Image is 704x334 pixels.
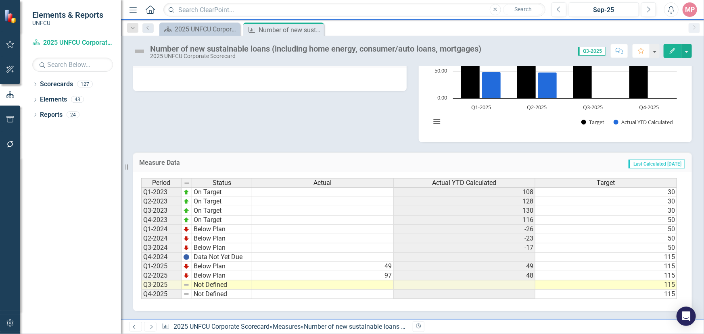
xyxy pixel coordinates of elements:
td: On Target [192,187,252,197]
a: Measures [273,323,301,330]
span: Target [597,179,615,187]
img: 8DAGhfEEPCf229AAAAAElFTkSuQmCC [183,282,190,288]
button: Show Actual YTD Calculated [614,118,673,125]
td: Below Plan [192,234,252,243]
div: 2025 UNFCU Corporate Scorecard [150,53,481,59]
td: On Target [192,206,252,216]
td: Data Not Yet Due [192,253,252,262]
div: » » [162,322,406,332]
input: Search ClearPoint... [163,3,545,17]
td: On Target [192,216,252,225]
input: Search Below... [32,58,113,72]
img: 8DAGhfEEPCf229AAAAAElFTkSuQmCC [184,180,190,187]
h3: Measure Data [139,159,366,166]
text: Q3-2025 [583,104,603,111]
div: Number of new sustainable loans (including home energy, consumer/auto loans, mortgages) [304,323,567,330]
span: Search [514,6,532,12]
td: 50 [535,216,677,225]
svg: Interactive chart [427,13,681,134]
td: Q1-2023 [141,187,182,197]
td: Below Plan [192,271,252,280]
img: TnMDeAgwAPMxUmUi88jYAAAAAElFTkSuQmCC [183,263,190,270]
td: 50 [535,243,677,253]
td: 48 [394,271,535,280]
span: Status [213,179,231,187]
td: Q3-2023 [141,206,182,216]
td: On Target [192,197,252,206]
td: 115 [535,271,677,280]
span: Elements & Reports [32,10,103,20]
td: 115 [535,253,677,262]
a: 2025 UNFCU Corporate Scorecard [173,323,269,330]
button: Sep-25 [569,2,639,17]
div: 24 [67,111,79,118]
td: Q2-2024 [141,234,182,243]
td: Q2-2025 [141,271,182,280]
div: Open Intercom Messenger [677,307,696,326]
img: TnMDeAgwAPMxUmUi88jYAAAAAElFTkSuQmCC [183,245,190,251]
td: -23 [394,234,535,243]
path: Q1-2025, 115. Target. [461,36,480,99]
small: UNFCU [32,20,103,26]
path: Q3-2025, 115. Target. [573,36,592,99]
td: Q1-2024 [141,225,182,234]
div: 2025 UNFCU Corporate Balanced Scorecard [175,24,238,34]
td: 115 [535,262,677,271]
td: 128 [394,197,535,206]
td: 115 [535,280,677,290]
td: 50 [535,225,677,234]
img: zOikAAAAAElFTkSuQmCC [183,189,190,195]
td: 30 [535,197,677,206]
button: Show Target [581,118,604,125]
td: Q4-2023 [141,216,182,225]
td: 30 [535,206,677,216]
td: Q3-2025 [141,280,182,290]
button: Search [503,4,543,15]
a: 2025 UNFCU Corporate Scorecard [32,38,113,48]
td: 50 [535,234,677,243]
td: 97 [252,271,394,280]
img: ClearPoint Strategy [4,9,18,23]
img: zOikAAAAAElFTkSuQmCC [183,217,190,223]
button: MP [683,2,697,17]
div: 43 [71,96,84,103]
span: Period [152,179,171,187]
img: BgCOk07PiH71IgAAAABJRU5ErkJggg== [183,254,190,260]
td: Below Plan [192,262,252,271]
td: 30 [535,187,677,197]
td: 49 [394,262,535,271]
td: Q4-2025 [141,290,182,299]
a: Scorecards [40,80,73,89]
button: View chart menu, Chart [431,116,443,127]
img: TnMDeAgwAPMxUmUi88jYAAAAAElFTkSuQmCC [183,272,190,279]
span: Actual [314,179,332,187]
path: Q2-2025, 115. Target. [517,36,536,99]
path: Q2-2025, 48. Actual YTD Calculated. [538,73,557,99]
text: 50.00 [435,67,447,74]
div: Chart. Highcharts interactive chart. [427,13,684,134]
span: Actual YTD Calculated [432,179,497,187]
text: Q2-2025 [527,104,547,111]
text: Q4-2025 [639,104,659,111]
span: Last Calculated [DATE] [629,160,685,168]
img: 8DAGhfEEPCf229AAAAAElFTkSuQmCC [183,291,190,297]
span: Q3-2025 [578,47,606,56]
td: Q3-2024 [141,243,182,253]
path: Q4-2025, 115. Target. [629,36,648,99]
td: 49 [252,262,394,271]
a: Elements [40,95,67,104]
a: 2025 UNFCU Corporate Balanced Scorecard [161,24,238,34]
td: 116 [394,216,535,225]
img: TnMDeAgwAPMxUmUi88jYAAAAAElFTkSuQmCC [183,226,190,232]
td: Q2-2023 [141,197,182,206]
td: 130 [394,206,535,216]
td: 108 [394,187,535,197]
td: Below Plan [192,243,252,253]
a: Reports [40,110,63,120]
td: Not Defined [192,290,252,299]
div: 127 [77,81,93,88]
img: TnMDeAgwAPMxUmUi88jYAAAAAElFTkSuQmCC [183,235,190,242]
div: Number of new sustainable loans (including home energy, consumer/auto loans, mortgages) [150,44,481,53]
text: Q1-2025 [471,104,491,111]
path: Q1-2025, 49. Actual YTD Calculated. [482,72,501,99]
